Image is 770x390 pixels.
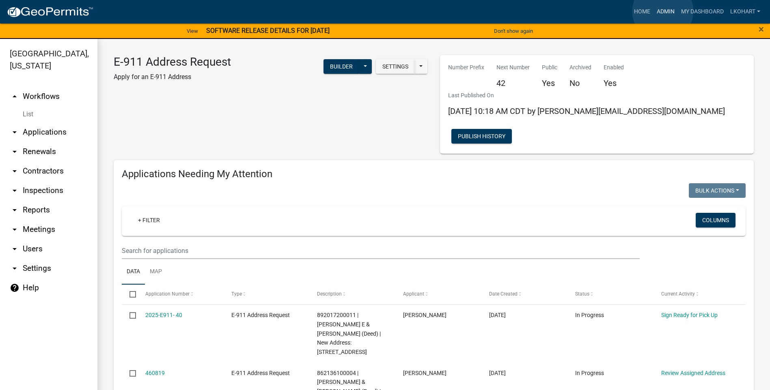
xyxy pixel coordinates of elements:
[10,147,19,156] i: arrow_drop_down
[122,168,746,180] h4: Applications Needing My Attention
[575,370,604,376] span: In Progress
[324,59,359,74] button: Builder
[309,285,395,304] datatable-header-cell: Description
[231,370,290,376] span: E-911 Address Request
[604,63,624,72] p: Enabled
[10,92,19,101] i: arrow_drop_up
[122,242,640,259] input: Search for applications
[661,312,718,318] a: Sign Ready for Pick Up
[137,285,223,304] datatable-header-cell: Application Number
[145,291,190,297] span: Application Number
[317,312,381,355] span: 892017200011 | Aldinger, Douglas E & Joanne K (Deed) | New Address: 12053 MM Ave
[542,63,557,72] p: Public
[569,78,591,88] h5: No
[10,283,19,293] i: help
[403,370,446,376] span: Lori Kohart
[678,4,727,19] a: My Dashboard
[145,370,165,376] a: 460819
[231,312,290,318] span: E-911 Address Request
[231,291,242,297] span: Type
[759,24,764,35] span: ×
[489,312,506,318] span: 08/14/2025
[689,183,746,198] button: Bulk Actions
[727,4,764,19] a: lkohart
[376,59,415,74] button: Settings
[183,24,201,38] a: View
[10,186,19,195] i: arrow_drop_down
[448,63,484,72] p: Number Prefix
[403,291,424,297] span: Applicant
[448,106,725,116] span: [DATE] 10:18 AM CDT by [PERSON_NAME][EMAIL_ADDRESS][DOMAIN_NAME]
[10,225,19,234] i: arrow_drop_down
[10,205,19,215] i: arrow_drop_down
[395,285,481,304] datatable-header-cell: Applicant
[569,63,591,72] p: Archived
[661,370,725,376] a: Review Assigned Address
[491,24,536,38] button: Don't show again
[114,55,231,69] h3: E-911 Address Request
[575,312,604,318] span: In Progress
[496,78,530,88] h5: 42
[661,291,695,297] span: Current Activity
[403,312,446,318] span: Lori Kohart
[122,259,145,285] a: Data
[122,285,137,304] datatable-header-cell: Select
[654,4,678,19] a: Admin
[10,166,19,176] i: arrow_drop_down
[481,285,567,304] datatable-header-cell: Date Created
[575,291,589,297] span: Status
[489,291,518,297] span: Date Created
[145,312,182,318] a: 2025-E911- 40
[10,244,19,254] i: arrow_drop_down
[114,72,231,82] p: Apply for an E-911 Address
[696,213,735,227] button: Columns
[631,4,654,19] a: Home
[10,127,19,137] i: arrow_drop_down
[567,285,654,304] datatable-header-cell: Status
[604,78,624,88] h5: Yes
[489,370,506,376] span: 08/07/2025
[451,133,512,140] wm-modal-confirm: Workflow Publish History
[759,24,764,34] button: Close
[223,285,309,304] datatable-header-cell: Type
[10,264,19,273] i: arrow_drop_down
[132,213,166,227] a: + Filter
[206,27,330,34] strong: SOFTWARE RELEASE DETAILS FOR [DATE]
[496,63,530,72] p: Next Number
[542,78,557,88] h5: Yes
[451,129,512,144] button: Publish History
[654,285,740,304] datatable-header-cell: Current Activity
[448,91,725,100] p: Last Published On
[145,259,167,285] a: Map
[317,291,342,297] span: Description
